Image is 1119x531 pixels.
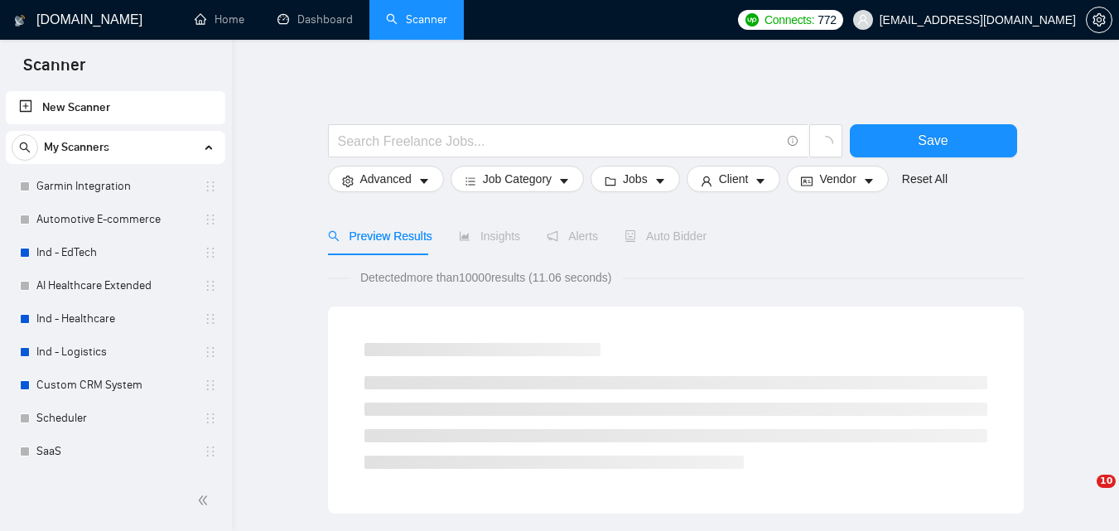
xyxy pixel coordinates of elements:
[787,166,888,192] button: idcardVendorcaret-down
[342,175,354,187] span: setting
[36,468,194,501] a: Ind - E-commerce
[204,180,217,193] span: holder
[465,175,476,187] span: bars
[204,345,217,359] span: holder
[625,229,707,243] span: Auto Bidder
[14,7,26,34] img: logo
[12,134,38,161] button: search
[204,279,217,292] span: holder
[902,170,948,188] a: Reset All
[918,130,948,151] span: Save
[1087,13,1112,27] span: setting
[36,203,194,236] a: Automotive E-commerce
[36,402,194,435] a: Scheduler
[36,369,194,402] a: Custom CRM System
[818,11,836,29] span: 772
[701,175,712,187] span: user
[1086,7,1112,33] button: setting
[819,170,856,188] span: Vendor
[547,230,558,242] span: notification
[36,170,194,203] a: Garmin Integration
[687,166,781,192] button: userClientcaret-down
[204,445,217,458] span: holder
[764,11,814,29] span: Connects:
[418,175,430,187] span: caret-down
[204,246,217,259] span: holder
[12,142,37,153] span: search
[654,175,666,187] span: caret-down
[204,312,217,326] span: holder
[10,53,99,88] span: Scanner
[36,302,194,335] a: Ind - Healthcare
[1063,475,1102,514] iframe: Intercom live chat
[338,131,780,152] input: Search Freelance Jobs...
[204,213,217,226] span: holder
[360,170,412,188] span: Advanced
[36,269,194,302] a: AI Healthcare Extended
[36,236,194,269] a: Ind - EdTech
[788,136,798,147] span: info-circle
[850,124,1017,157] button: Save
[19,91,212,124] a: New Scanner
[36,335,194,369] a: Ind - Logistics
[328,166,444,192] button: settingAdvancedcaret-down
[459,230,470,242] span: area-chart
[386,12,447,27] a: searchScanner
[745,13,759,27] img: upwork-logo.png
[44,131,109,164] span: My Scanners
[558,175,570,187] span: caret-down
[349,268,624,287] span: Detected more than 10000 results (11.06 seconds)
[459,229,520,243] span: Insights
[328,229,432,243] span: Preview Results
[204,412,217,425] span: holder
[36,435,194,468] a: SaaS
[863,175,875,187] span: caret-down
[6,91,225,124] li: New Scanner
[591,166,680,192] button: folderJobscaret-down
[605,175,616,187] span: folder
[818,136,833,151] span: loading
[483,170,552,188] span: Job Category
[755,175,766,187] span: caret-down
[277,12,353,27] a: dashboardDashboard
[195,12,244,27] a: homeHome
[801,175,813,187] span: idcard
[204,379,217,392] span: holder
[197,492,214,509] span: double-left
[328,230,340,242] span: search
[451,166,584,192] button: barsJob Categorycaret-down
[1097,475,1116,488] span: 10
[1086,13,1112,27] a: setting
[719,170,749,188] span: Client
[623,170,648,188] span: Jobs
[857,14,869,26] span: user
[547,229,598,243] span: Alerts
[625,230,636,242] span: robot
